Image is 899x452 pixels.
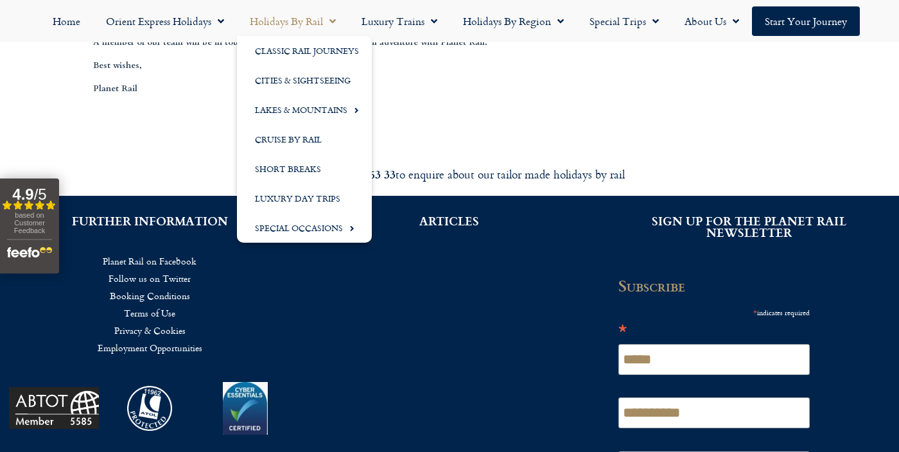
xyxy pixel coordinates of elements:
[237,6,349,36] a: Holidays by Rail
[237,36,372,65] a: Classic Rail Journeys
[19,270,281,287] a: Follow us on Twitter
[237,65,372,95] a: Cities & Sightseeing
[319,215,580,227] h2: ARTICLES
[237,213,372,243] a: Special Occasions
[450,6,577,36] a: Holidays by Region
[40,6,93,36] a: Home
[237,36,372,243] ul: Holidays by Rail
[618,304,810,320] div: indicates required
[19,339,281,356] a: Employment Opportunities
[618,277,817,295] h2: Subscribe
[19,322,281,339] a: Privacy & Cookies
[6,6,893,36] nav: Menu
[618,215,880,238] h2: SIGN UP FOR THE PLANET RAIL NEWSLETTER
[752,6,860,36] a: Start your Journey
[19,304,281,322] a: Terms of Use
[93,6,237,36] a: Orient Express Holidays
[19,215,281,227] h2: FURTHER INFORMATION
[93,13,549,94] iframe: Form 0
[19,252,281,270] a: Planet Rail on Facebook
[577,6,672,36] a: Special Trips
[19,252,281,356] nav: Menu
[237,154,372,184] a: Short Breaks
[90,167,809,182] div: Call us on to enquire about our tailor made holidays by rail
[349,6,450,36] a: Luxury Trains
[237,125,372,154] a: Cruise by Rail
[237,95,372,125] a: Lakes & Mountains
[237,184,372,213] a: Luxury Day Trips
[19,287,281,304] a: Booking Conditions
[672,6,752,36] a: About Us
